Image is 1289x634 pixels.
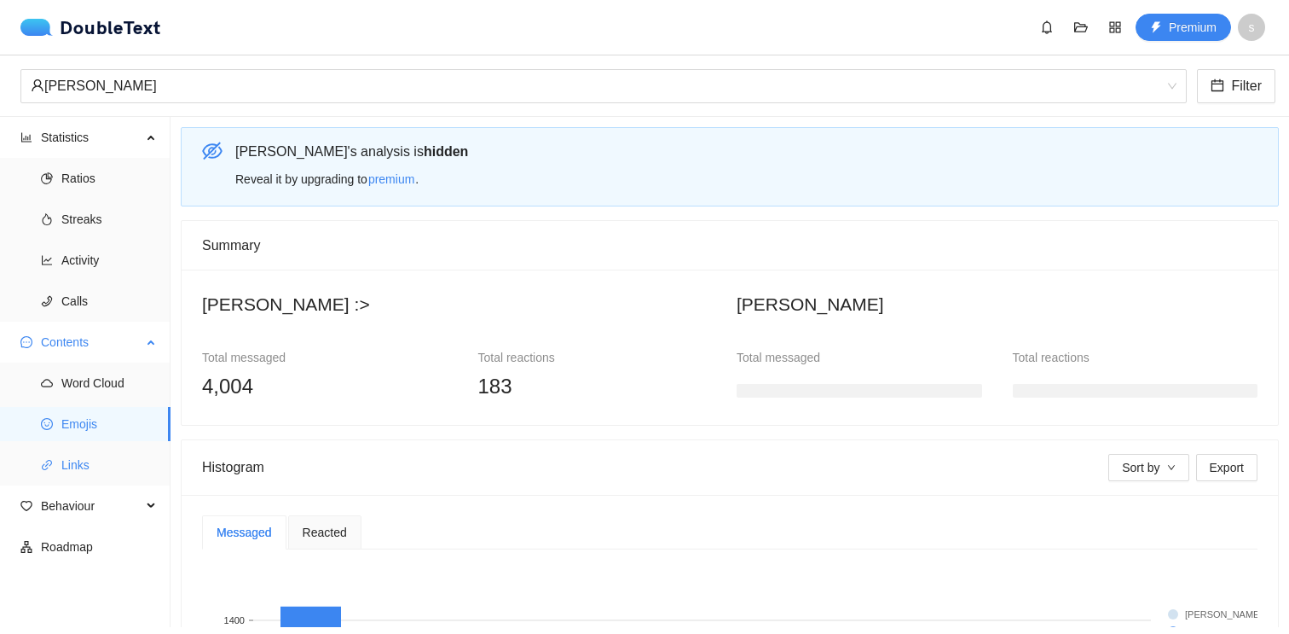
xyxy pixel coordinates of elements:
span: pie-chart [41,172,53,184]
span: fire [41,213,53,225]
span: down [1167,463,1176,474]
b: hidden [424,144,468,159]
span: message [20,336,32,348]
div: Reveal it by upgrading to . [235,166,1265,193]
button: folder-open [1067,14,1095,41]
div: Total reactions [478,348,724,367]
span: appstore [1102,20,1128,34]
div: Histogram [202,443,1108,491]
span: Word Cloud [61,366,157,400]
div: [PERSON_NAME] [31,70,1161,102]
button: thunderboltPremium [1136,14,1231,41]
div: Messaged [217,523,272,542]
span: Ratios [61,161,157,195]
span: Behaviour [41,489,142,523]
button: bell [1033,14,1061,41]
span: heart [20,500,32,512]
span: apartment [20,541,32,553]
span: Contents [41,325,142,359]
h2: [PERSON_NAME] :> [202,290,723,318]
span: Streaks [61,202,157,236]
button: Sort bydown [1108,454,1188,481]
span: smile [41,418,53,430]
h2: [PERSON_NAME] [737,290,1257,318]
div: Total messaged [737,348,982,367]
span: Sort by [1122,458,1159,477]
span: link [41,459,53,471]
span: Emojis [61,407,157,441]
span: Filter [1231,75,1262,96]
span: 183 [478,375,512,398]
span: Reacted [303,526,347,538]
button: premium [367,166,415,193]
span: user [31,79,44,92]
span: s [1249,14,1255,41]
div: DoubleText [20,19,161,36]
span: Activity [61,243,157,277]
span: 4,004 [202,375,253,398]
span: premium [368,170,414,189]
div: Total reactions [1013,348,1258,367]
span: phone [41,295,53,307]
button: appstore [1101,14,1129,41]
button: calendarFilter [1197,69,1275,103]
button: Export [1196,454,1257,481]
a: logoDoubleText [20,19,161,36]
span: bar-chart [20,131,32,143]
span: bell [1034,20,1060,34]
span: Export [1210,458,1244,477]
span: thunderbolt [1150,21,1162,35]
span: Calls [61,284,157,318]
span: folder-open [1068,20,1094,34]
span: line-chart [41,254,53,266]
span: Roadmap [41,530,157,564]
span: [PERSON_NAME] 's analysis is [235,144,468,159]
span: cloud [41,377,53,389]
span: Links [61,448,157,482]
div: Summary [202,221,1257,270]
span: Premium [1169,18,1217,37]
span: eye-invisible [202,141,223,161]
span: Derrick [31,70,1176,102]
span: Statistics [41,120,142,154]
img: logo [20,19,60,36]
text: 1400 [224,615,245,625]
span: calendar [1211,79,1224,95]
div: Total messaged [202,348,448,367]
